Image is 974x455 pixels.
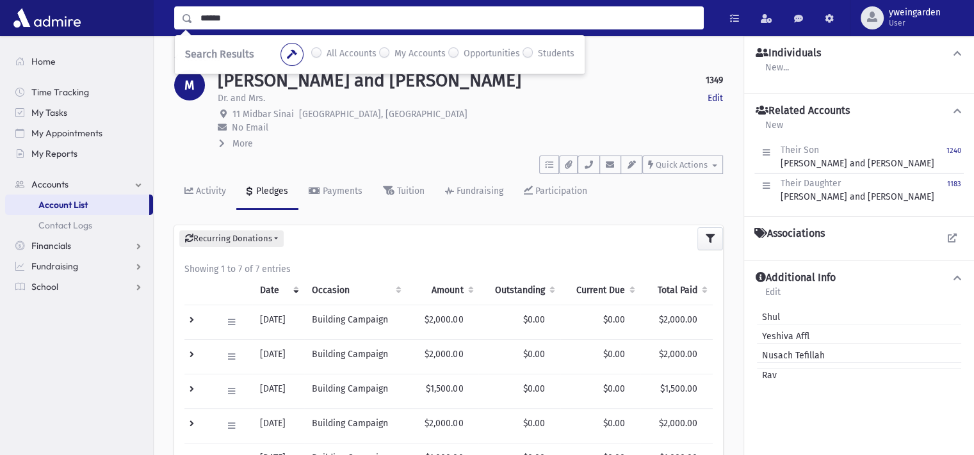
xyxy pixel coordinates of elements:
[179,230,284,247] button: Recurring Donations
[304,305,407,339] td: Building Campaign
[560,276,640,305] th: Current Due: activate to sort column ascending
[523,383,545,394] span: $0.00
[31,179,69,190] span: Accounts
[407,276,479,305] th: Amount: activate to sort column ascending
[765,60,790,83] a: New...
[765,118,784,141] a: New
[889,8,941,18] span: yweingarden
[757,349,825,362] span: Nusach Tefillah
[754,271,964,285] button: Additional Info
[327,47,377,62] label: All Accounts
[298,174,373,210] a: Payments
[31,240,71,251] span: Financials
[781,178,841,189] span: Their Daughter
[31,86,89,98] span: Time Tracking
[232,122,268,133] span: No Email
[603,418,625,429] span: $0.00
[947,180,961,188] small: 1183
[407,408,479,443] td: $2,000.00
[706,74,723,87] strong: 1349
[232,138,253,149] span: More
[756,271,836,285] h4: Additional Info
[523,314,545,325] span: $0.00
[5,123,153,143] a: My Appointments
[659,418,697,429] span: $2,000.00
[407,374,479,408] td: $1,500.00
[514,174,597,210] a: Participation
[5,174,153,195] a: Accounts
[464,47,520,62] label: Opportunities
[754,104,964,118] button: Related Accounts
[31,56,56,67] span: Home
[373,174,435,210] a: Tuition
[656,160,708,170] span: Quick Actions
[193,6,703,29] input: Search
[781,177,934,204] div: [PERSON_NAME] and [PERSON_NAME]
[252,374,304,408] td: [DATE]
[252,276,304,305] th: Date: activate to sort column ascending
[5,215,153,235] a: Contact Logs
[185,48,254,60] span: Search Results
[523,418,545,429] span: $0.00
[889,18,941,28] span: User
[5,82,153,102] a: Time Tracking
[184,262,713,276] div: Showing 1 to 7 of 7 entries
[757,330,809,343] span: Yeshiva Affl
[31,281,58,292] span: School
[236,174,298,210] a: Pledges
[946,143,961,170] a: 1240
[304,339,407,374] td: Building Campaign
[38,220,92,231] span: Contact Logs
[454,186,503,196] div: Fundraising
[407,305,479,339] td: $2,000.00
[538,47,574,62] label: Students
[708,92,723,105] a: Edit
[946,147,961,155] small: 1240
[174,52,221,63] a: Accounts
[252,339,304,374] td: [DATE]
[5,51,153,72] a: Home
[254,186,288,196] div: Pledges
[478,276,560,305] th: Outstanding: activate to sort column ascending
[218,137,254,150] button: More
[5,143,153,164] a: My Reports
[781,143,934,170] div: [PERSON_NAME] and [PERSON_NAME]
[304,276,407,305] th: Occasion : activate to sort column ascending
[218,70,521,92] h1: [PERSON_NAME] and [PERSON_NAME]
[252,408,304,443] td: [DATE]
[218,92,265,105] p: Dr. and Mrs.
[320,186,362,196] div: Payments
[394,186,425,196] div: Tuition
[757,310,780,324] span: Shul
[757,369,777,382] span: Rav
[31,107,67,118] span: My Tasks
[5,276,153,297] a: School
[174,51,221,70] nav: breadcrumb
[947,177,961,204] a: 1183
[394,47,446,62] label: My Accounts
[754,227,825,240] h4: Associations
[5,195,149,215] a: Account List
[174,70,205,100] div: M
[533,186,587,196] div: Participation
[407,339,479,374] td: $2,000.00
[781,145,819,156] span: Their Son
[435,174,514,210] a: Fundraising
[31,127,102,139] span: My Appointments
[174,174,236,210] a: Activity
[31,148,77,159] span: My Reports
[603,314,625,325] span: $0.00
[304,408,407,443] td: Building Campaign
[659,314,697,325] span: $2,000.00
[299,109,467,120] span: [GEOGRAPHIC_DATA], [GEOGRAPHIC_DATA]
[193,186,226,196] div: Activity
[754,47,964,60] button: Individuals
[640,276,713,305] th: Total Paid: activate to sort column ascending
[756,47,821,60] h4: Individuals
[660,383,697,394] span: $1,500.00
[31,260,78,272] span: Fundraising
[304,374,407,408] td: Building Campaign
[642,156,723,174] button: Quick Actions
[10,5,84,31] img: AdmirePro
[523,349,545,360] span: $0.00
